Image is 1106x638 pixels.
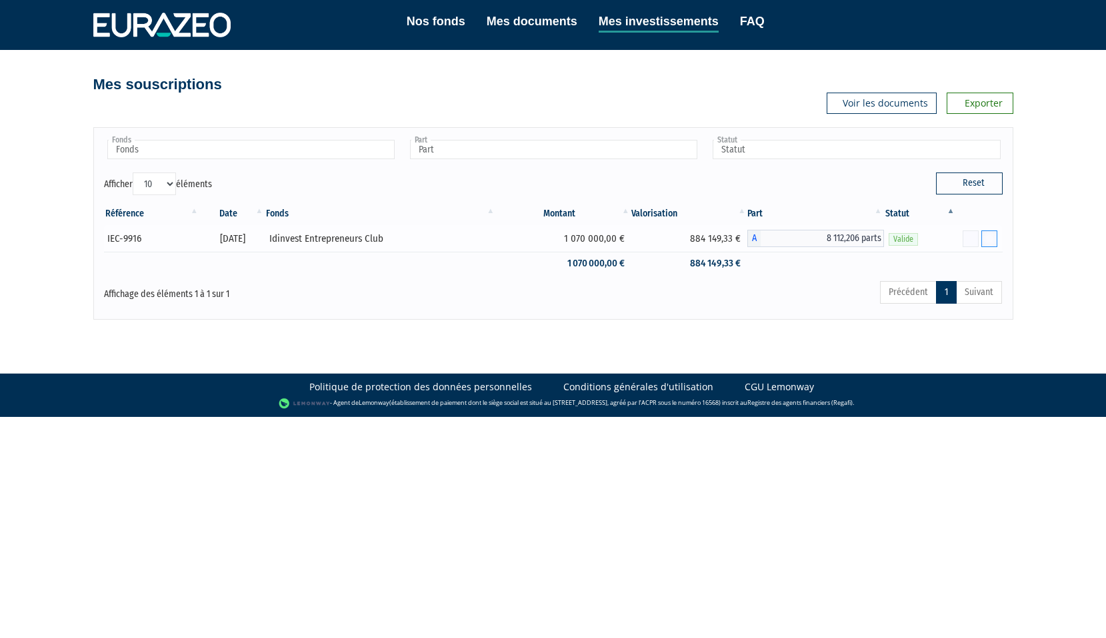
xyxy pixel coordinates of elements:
[133,172,176,195] select: Afficheréléments
[936,172,1003,194] button: Reset
[407,12,465,31] a: Nos fonds
[827,93,937,114] a: Voir les documents
[13,397,1093,410] div: - Agent de (établissement de paiement dont le siège social est situé au [STREET_ADDRESS], agréé p...
[563,380,713,394] a: Conditions générales d'utilisation
[265,202,496,225] th: Fonds: activer pour trier la colonne par ordre croissant
[747,202,883,225] th: Part: activer pour trier la colonne par ordre croissant
[205,232,261,246] div: [DATE]
[880,281,937,304] a: Précédent
[359,398,389,407] a: Lemonway
[747,398,853,407] a: Registre des agents financiers (Regafi)
[631,225,747,252] td: 884 149,33 €
[487,12,577,31] a: Mes documents
[104,202,200,225] th: Référence : activer pour trier la colonne par ordre croissant
[631,202,747,225] th: Valorisation: activer pour trier la colonne par ordre croissant
[747,230,761,247] span: A
[761,230,883,247] span: 8 112,206 parts
[104,172,212,195] label: Afficher éléments
[104,280,467,301] div: Affichage des éléments 1 à 1 sur 1
[496,225,631,252] td: 1 070 000,00 €
[145,235,151,243] i: [Français] Personne morale
[745,380,814,394] a: CGU Lemonway
[599,12,719,33] a: Mes investissements
[93,77,222,93] h4: Mes souscriptions
[496,202,631,225] th: Montant: activer pour trier la colonne par ordre croissant
[309,380,532,394] a: Politique de protection des données personnelles
[740,12,765,31] a: FAQ
[747,230,883,247] div: A - Idinvest Entrepreneurs Club
[269,232,491,246] div: Idinvest Entrepreneurs Club
[279,397,330,410] img: logo-lemonway.png
[93,13,231,37] img: 1732889491-logotype_eurazeo_blanc_rvb.png
[889,233,918,246] span: Valide
[496,252,631,275] td: 1 070 000,00 €
[884,202,957,225] th: Statut : activer pour trier la colonne par ordre d&eacute;croissant
[107,232,195,246] div: IEC-9916
[947,93,1013,114] a: Exporter
[936,281,957,304] a: 1
[631,252,747,275] td: 884 149,33 €
[956,281,1002,304] a: Suivant
[200,202,265,225] th: Date: activer pour trier la colonne par ordre croissant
